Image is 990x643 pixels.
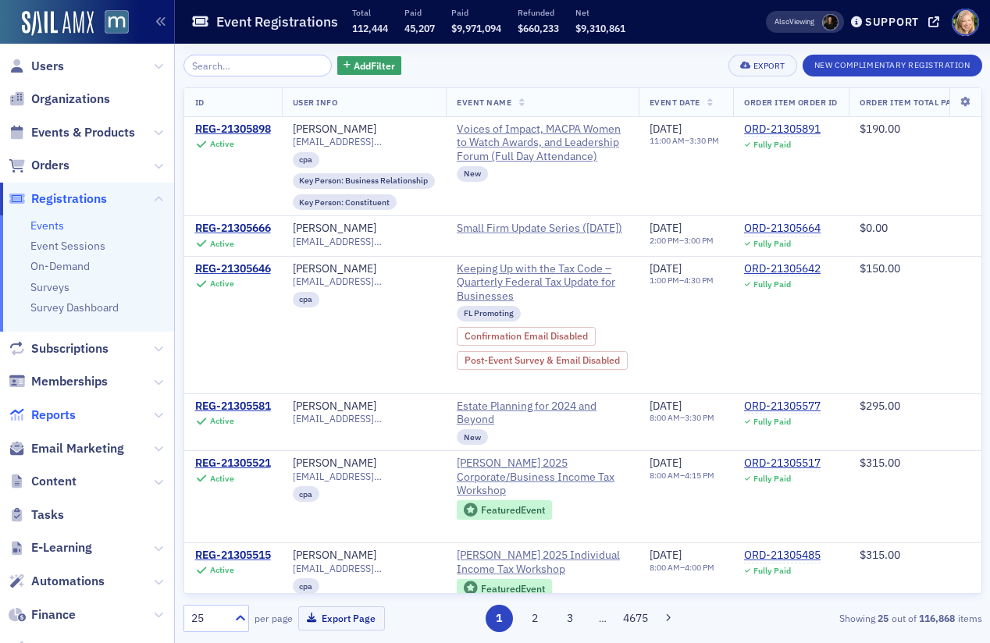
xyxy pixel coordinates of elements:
[9,91,110,108] a: Organizations
[31,506,64,524] span: Tasks
[753,140,791,150] div: Fully Paid
[457,500,552,520] div: Featured Event
[917,611,958,625] strong: 116,868
[457,222,622,236] span: Small Firm Update Series (9/17/2025)
[575,22,625,34] span: $9,310,861
[753,474,791,484] div: Fully Paid
[689,135,719,146] time: 3:30 PM
[753,62,785,70] div: Export
[457,222,622,236] a: Small Firm Update Series ([DATE])
[31,340,109,357] span: Subscriptions
[557,605,584,632] button: 3
[622,605,650,632] button: 4675
[9,573,105,590] a: Automations
[31,373,108,390] span: Memberships
[9,157,69,174] a: Orders
[31,606,76,623] span: Finance
[865,15,919,29] div: Support
[293,456,376,471] a: [PERSON_NAME]
[486,605,513,632] button: 1
[210,239,234,249] div: Active
[684,275,714,286] time: 4:30 PM
[210,474,234,484] div: Active
[650,471,714,481] div: –
[685,412,714,423] time: 3:30 PM
[105,10,129,34] img: SailAMX
[195,222,271,236] div: REG-21305666
[481,584,545,593] div: Featured Event
[9,340,109,357] a: Subscriptions
[352,22,388,34] span: 112,444
[650,563,714,573] div: –
[457,456,628,498] span: Don Farmer’s 2025 Corporate/Business Income Tax Workshop
[451,22,501,34] span: $9,971,094
[457,549,628,576] span: Don Farmer’s 2025 Individual Income Tax Workshop
[860,97,961,108] span: Order Item Total Paid
[195,262,271,276] div: REG-21305646
[31,407,76,424] span: Reports
[457,351,628,370] div: Post-Event Survey
[650,562,680,573] time: 8:00 AM
[31,539,92,556] span: E-Learning
[744,400,821,414] a: ORD-21305577
[31,58,64,75] span: Users
[293,578,320,594] div: cpa
[9,440,124,457] a: Email Marketing
[457,400,628,427] a: Estate Planning for 2024 and Beyond
[803,57,982,71] a: New Complimentary Registration
[875,611,892,625] strong: 25
[685,470,714,481] time: 4:15 PM
[210,279,234,289] div: Active
[744,222,821,236] a: ORD-21305664
[860,221,888,235] span: $0.00
[293,471,436,482] span: [EMAIL_ADDRESS][DOMAIN_NAME]
[195,97,205,108] span: ID
[744,97,838,108] span: Order Item Order ID
[803,55,982,76] button: New Complimentary Registration
[481,506,545,514] div: Featured Event
[195,123,271,137] div: REG-21305898
[457,306,521,321] div: FL Promoting
[195,456,271,471] div: REG-21305521
[293,549,376,563] a: [PERSON_NAME]
[9,124,135,141] a: Events & Products
[775,16,789,27] div: Also
[352,7,388,18] p: Total
[451,7,501,18] p: Paid
[521,605,548,632] button: 2
[650,236,714,246] div: –
[9,473,77,490] a: Content
[860,122,900,136] span: $190.00
[650,399,682,413] span: [DATE]
[293,123,376,137] a: [PERSON_NAME]
[31,157,69,174] span: Orders
[30,239,105,253] a: Event Sessions
[860,399,900,413] span: $295.00
[298,606,385,631] button: Export Page
[9,407,76,424] a: Reports
[22,11,94,36] a: SailAMX
[293,194,397,210] div: Key Person: Constituent
[650,413,714,423] div: –
[9,606,76,623] a: Finance
[727,611,982,625] div: Showing out of items
[744,456,821,471] a: ORD-21305517
[293,400,376,414] div: [PERSON_NAME]
[744,549,821,563] div: ORD-21305485
[592,611,614,625] span: …
[293,262,376,276] a: [PERSON_NAME]
[255,611,293,625] label: per page
[216,12,338,31] h1: Event Registrations
[457,97,511,108] span: Event Name
[753,239,791,249] div: Fully Paid
[728,55,796,76] button: Export
[457,262,628,304] span: Keeping Up with the Tax Code – Quarterly Federal Tax Update for Businesses
[753,566,791,576] div: Fully Paid
[744,123,821,137] a: ORD-21305891
[183,55,333,76] input: Search…
[860,456,900,470] span: $315.00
